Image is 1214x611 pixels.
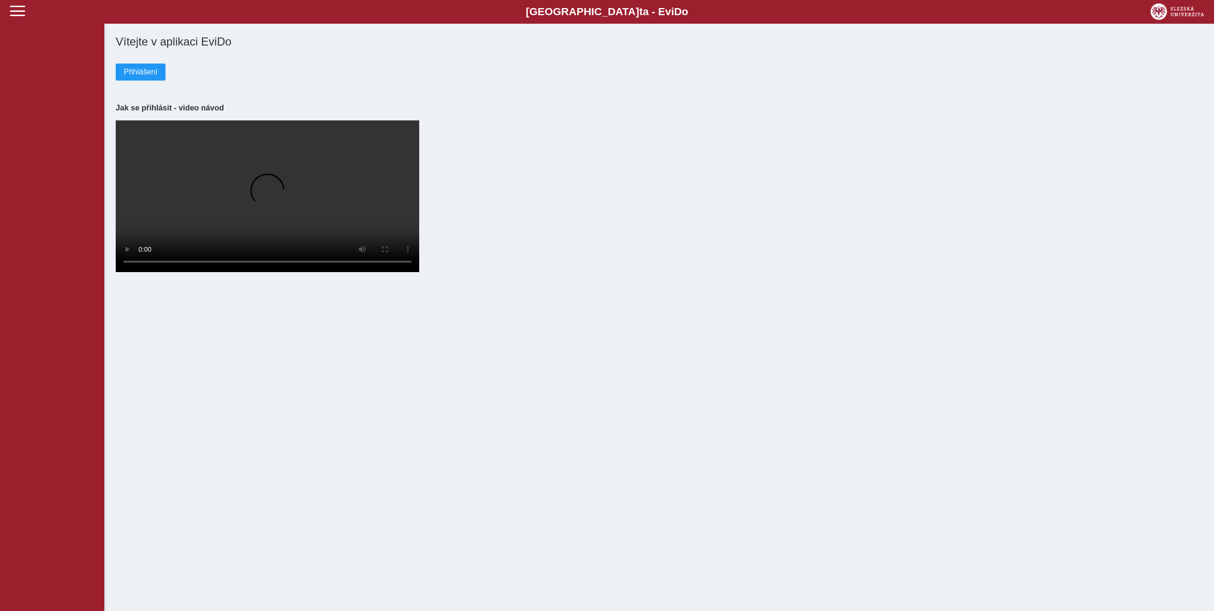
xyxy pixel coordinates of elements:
h1: Vítejte v aplikaci EviDo [116,35,1203,48]
span: D [674,6,681,18]
b: [GEOGRAPHIC_DATA] a - Evi [28,6,1186,18]
img: logo_web_su.png [1150,3,1204,20]
span: o [682,6,689,18]
h3: Jak se přihlásit - video návod [116,103,1203,112]
button: Přihlášení [116,64,166,81]
span: Přihlášení [124,68,157,76]
video: Your browser does not support the video tag. [116,120,419,272]
span: t [639,6,643,18]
